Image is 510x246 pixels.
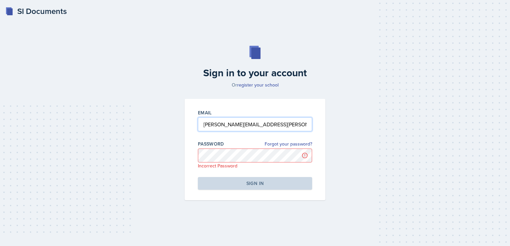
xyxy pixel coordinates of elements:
input: Email [198,117,312,131]
div: Sign in [246,180,264,187]
a: Forgot your password? [265,141,312,148]
label: Password [198,141,224,147]
p: Incorrect Password [198,162,312,169]
a: SI Documents [5,5,67,17]
a: register your school [237,82,279,88]
p: Or [181,82,329,88]
button: Sign in [198,177,312,190]
h2: Sign in to your account [181,67,329,79]
label: Email [198,109,212,116]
